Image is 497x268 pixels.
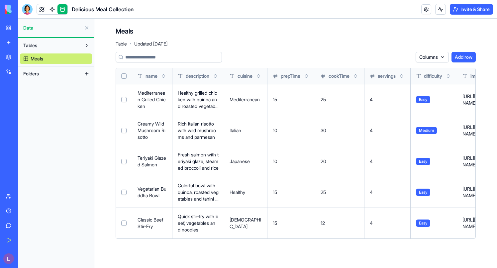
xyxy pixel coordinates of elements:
[23,70,39,77] span: Folders
[230,96,262,103] p: Mediterranean
[121,190,127,195] button: Select row
[72,5,134,13] span: Delicious Meal Collection
[178,121,219,140] p: Rich Italian risotto with wild mushrooms and parmesan
[321,158,326,164] span: 20
[121,97,127,102] button: Select row
[138,155,167,168] p: Teriyaki Glazed Salmon
[303,73,310,79] button: Toggle sort
[321,97,326,102] span: 25
[178,151,219,171] p: Fresh salmon with teriyaki glaze, steamed broccoli and rice
[416,189,430,196] span: Easy
[23,42,37,49] span: Tables
[416,127,437,134] span: Medium
[3,253,14,264] img: ACg8ocIvHlFpOHpu8oz7zHWVDHMsGST00hDDysrIKeZ6SMQltZPkmw=s96-c
[138,90,167,110] p: Mediterranean Grilled Chicken
[321,128,326,133] span: 30
[130,39,132,49] span: ·
[273,220,277,226] span: 15
[116,27,133,36] h4: Meals
[186,73,209,79] span: description
[178,213,219,233] p: Quick stir-fry with beef, vegetables and noodles
[321,189,326,195] span: 25
[255,73,262,79] button: Toggle sort
[370,97,373,102] span: 4
[273,158,277,164] span: 10
[445,73,451,79] button: Toggle sort
[273,128,277,133] span: 10
[138,186,167,199] p: Vegetarian Buddha Bowl
[230,127,262,134] p: Italian
[230,189,262,196] p: Healthy
[416,220,430,227] span: Easy
[121,128,127,133] button: Select row
[451,52,476,62] button: Add row
[146,73,157,79] span: name
[273,189,277,195] span: 15
[134,41,167,47] span: Updated [DATE]
[121,221,127,226] button: Select row
[121,159,127,164] button: Select row
[470,73,489,79] span: imageUrl
[416,96,430,103] span: Easy
[370,128,373,133] span: 4
[5,5,46,14] img: logo
[416,52,449,62] button: Columns
[20,53,92,64] a: Meals
[31,55,43,62] span: Meals
[370,220,373,226] span: 4
[121,73,127,79] button: Select all
[450,4,493,15] button: Invite & Share
[416,158,430,165] span: Easy
[160,73,167,79] button: Toggle sort
[20,40,81,51] button: Tables
[238,73,252,79] span: cuisine
[352,73,359,79] button: Toggle sort
[230,158,262,165] p: Japanese
[321,220,325,226] span: 12
[138,217,167,230] p: Classic Beef Stir-Fry
[20,68,81,79] button: Folders
[370,158,373,164] span: 4
[178,182,219,202] p: Colorful bowl with quinoa, roasted vegetables and tahini dressing
[212,73,219,79] button: Toggle sort
[398,73,405,79] button: Toggle sort
[23,25,81,31] span: Data
[424,73,442,79] span: difficulty
[116,41,127,47] span: Table
[178,90,219,110] p: Healthy grilled chicken with quinoa and roasted vegetables
[281,73,300,79] span: prepTime
[138,121,167,140] p: Creamy Wild Mushroom Risotto
[273,97,277,102] span: 15
[230,217,262,230] p: [DEMOGRAPHIC_DATA]
[329,73,349,79] span: cookTime
[378,73,396,79] span: servings
[370,189,373,195] span: 4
